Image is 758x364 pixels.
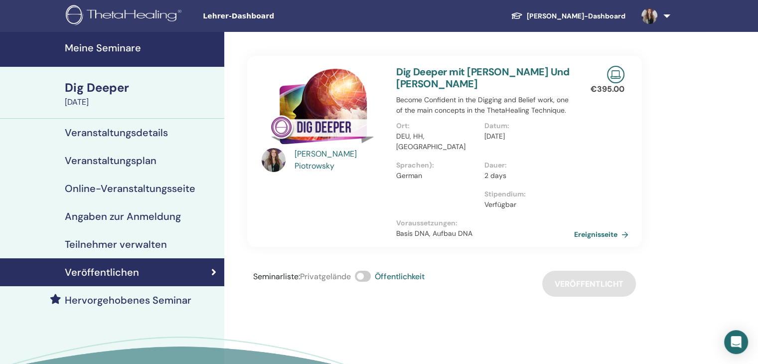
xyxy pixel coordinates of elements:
a: [PERSON_NAME]-Dashboard [503,7,633,25]
img: Live Online Seminar [607,66,624,83]
span: Öffentlichkeit [375,271,425,282]
p: Voraussetzungen : [396,218,573,228]
a: [PERSON_NAME] Piotrowsky [295,148,387,172]
p: Become Confident in the Digging and Belief work, one of the main concepts in the ThetaHealing Tec... [396,95,573,116]
div: [DATE] [65,96,218,108]
img: graduation-cap-white.svg [511,11,523,20]
p: Sprachen) : [396,160,478,171]
img: Dig Deeper [262,66,384,151]
p: Verfügbar [484,199,567,210]
h4: Veröffentlichen [65,266,139,278]
p: Stipendium : [484,189,567,199]
p: Dauer : [484,160,567,171]
a: Dig Deeper[DATE] [59,79,224,108]
h4: Veranstaltungsdetails [65,127,168,139]
p: German [396,171,478,181]
span: Privatgelände [300,271,351,282]
h4: Veranstaltungsplan [65,155,156,167]
div: Dig Deeper [65,79,218,96]
img: default.jpg [641,8,657,24]
div: Open Intercom Messenger [724,330,748,354]
p: Ort : [396,121,478,131]
p: Datum : [484,121,567,131]
a: Dig Deeper mit [PERSON_NAME] Und [PERSON_NAME] [396,65,569,90]
p: 2 days [484,171,567,181]
h4: Online-Veranstaltungsseite [65,182,195,194]
h4: Teilnehmer verwalten [65,238,167,250]
span: Lehrer-Dashboard [203,11,352,21]
p: Basis DNA, Aufbau DNA [396,228,573,239]
a: Ereignisseite [574,227,632,242]
span: Seminarliste : [253,271,300,282]
p: [DATE] [484,131,567,142]
h4: Hervorgehobenes Seminar [65,294,191,306]
h4: Meine Seminare [65,42,218,54]
h4: Angaben zur Anmeldung [65,210,181,222]
img: default.jpg [262,148,286,172]
p: € 395.00 [591,83,624,95]
p: DEU, HH, [GEOGRAPHIC_DATA] [396,131,478,152]
img: logo.png [66,5,185,27]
